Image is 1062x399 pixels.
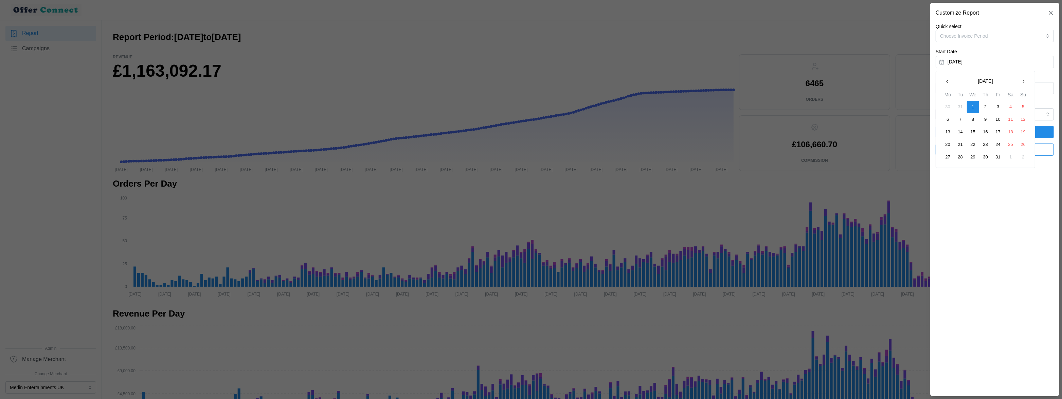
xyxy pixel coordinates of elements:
[992,113,1004,126] button: 10 January 2025
[1005,101,1017,113] button: 4 January 2025
[992,126,1004,138] button: 17 January 2025
[940,33,988,39] span: Choose Invoice Period
[1005,151,1017,163] button: 1 February 2025
[967,91,979,101] th: We
[1005,126,1017,138] button: 18 January 2025
[967,101,979,113] button: 1 January 2025
[979,101,992,113] button: 2 January 2025
[954,75,1017,88] button: [DATE]
[979,113,992,126] button: 9 January 2025
[941,91,954,101] th: Mo
[1017,113,1029,126] button: 12 January 2025
[942,138,954,151] button: 20 January 2025
[936,23,1054,30] p: Quick select
[1017,138,1029,151] button: 26 January 2025
[967,126,979,138] button: 15 January 2025
[954,126,967,138] button: 14 January 2025
[936,10,979,16] h2: Customize Report
[967,138,979,151] button: 22 January 2025
[992,151,1004,163] button: 31 January 2025
[942,126,954,138] button: 13 January 2025
[979,138,992,151] button: 23 January 2025
[1005,138,1017,151] button: 25 January 2025
[1004,91,1017,101] th: Sa
[942,151,954,163] button: 27 January 2025
[979,151,992,163] button: 30 January 2025
[992,138,1004,151] button: 24 January 2025
[942,113,954,126] button: 6 January 2025
[1017,151,1029,163] button: 2 February 2025
[967,151,979,163] button: 29 January 2025
[1005,113,1017,126] button: 11 January 2025
[954,91,967,101] th: Tu
[992,91,1004,101] th: Fr
[954,138,967,151] button: 21 January 2025
[1017,91,1029,101] th: Su
[979,91,992,101] th: Th
[954,101,967,113] button: 31 December 2024
[1017,126,1029,138] button: 19 January 2025
[979,126,992,138] button: 16 January 2025
[936,48,957,56] label: Start Date
[936,56,1054,68] button: [DATE]
[992,101,1004,113] button: 3 January 2025
[954,151,967,163] button: 28 January 2025
[1017,101,1029,113] button: 5 January 2025
[942,101,954,113] button: 30 December 2024
[967,113,979,126] button: 8 January 2025
[954,113,967,126] button: 7 January 2025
